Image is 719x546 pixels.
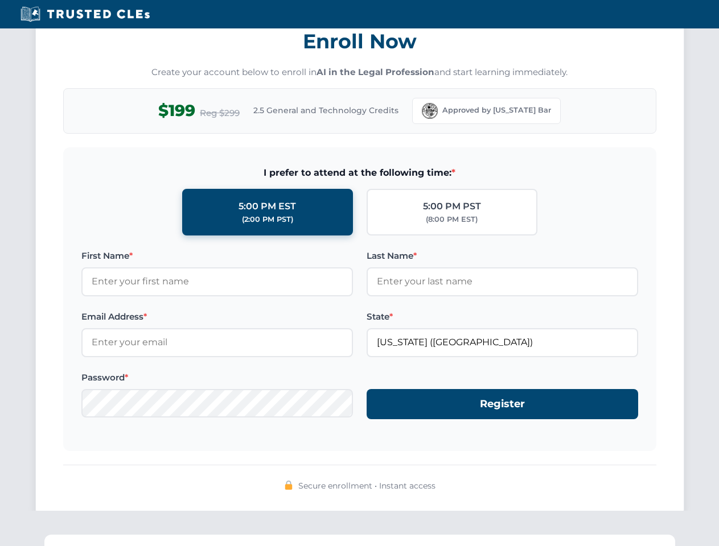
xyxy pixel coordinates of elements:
[426,214,478,225] div: (8:00 PM EST)
[367,310,638,324] label: State
[367,389,638,419] button: Register
[422,103,438,119] img: Florida Bar
[367,249,638,263] label: Last Name
[367,328,638,357] input: Florida (FL)
[367,267,638,296] input: Enter your last name
[63,23,656,59] h3: Enroll Now
[63,66,656,79] p: Create your account below to enroll in and start learning immediately.
[81,310,353,324] label: Email Address
[442,105,551,116] span: Approved by [US_STATE] Bar
[239,199,296,214] div: 5:00 PM EST
[284,481,293,490] img: 🔒
[81,166,638,180] span: I prefer to attend at the following time:
[317,67,434,77] strong: AI in the Legal Profession
[423,199,481,214] div: 5:00 PM PST
[17,6,153,23] img: Trusted CLEs
[298,479,435,492] span: Secure enrollment • Instant access
[81,249,353,263] label: First Name
[253,104,398,117] span: 2.5 General and Technology Credits
[81,267,353,296] input: Enter your first name
[242,214,293,225] div: (2:00 PM PST)
[81,371,353,384] label: Password
[200,106,240,120] span: Reg $299
[158,98,195,123] span: $199
[81,328,353,357] input: Enter your email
